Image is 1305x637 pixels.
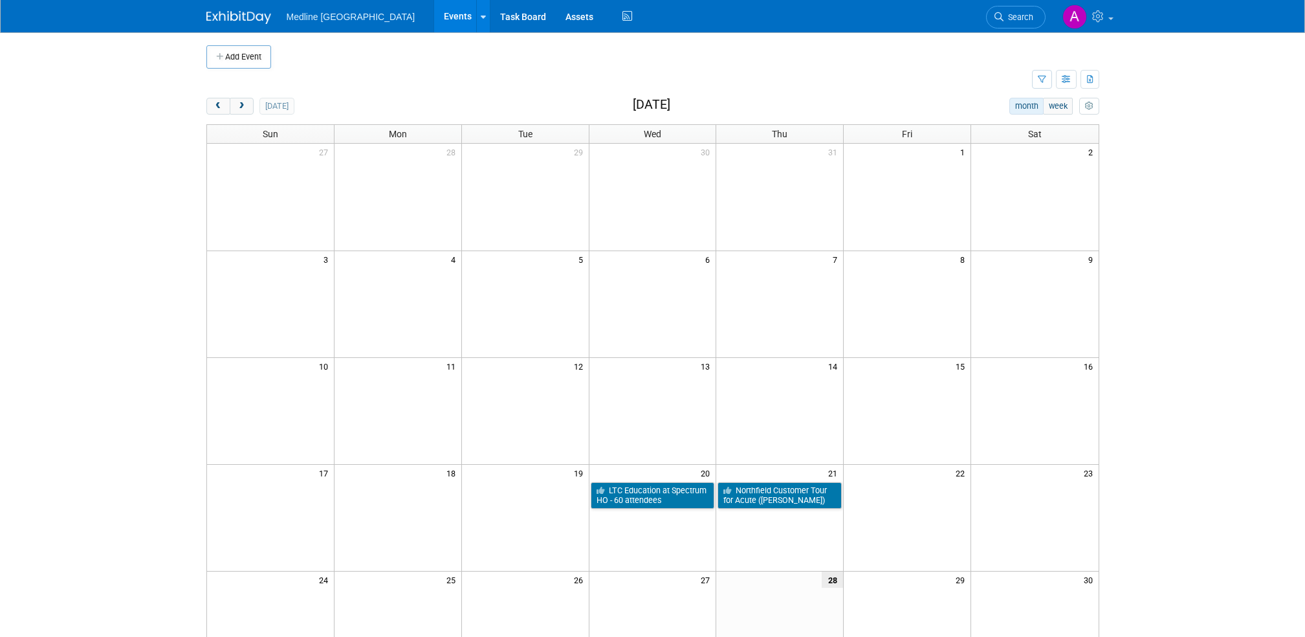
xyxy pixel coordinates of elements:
[263,129,278,139] span: Sun
[699,572,716,588] span: 27
[959,251,971,267] span: 8
[772,129,787,139] span: Thu
[450,251,461,267] span: 4
[1085,102,1093,111] i: Personalize Calendar
[718,482,842,509] a: Northfield Customer Tour for Acute ([PERSON_NAME])
[287,12,415,22] span: Medline [GEOGRAPHIC_DATA]
[704,251,716,267] span: 6
[902,129,912,139] span: Fri
[573,465,589,481] span: 19
[959,144,971,160] span: 1
[230,98,254,115] button: next
[445,572,461,588] span: 25
[1028,129,1042,139] span: Sat
[445,465,461,481] span: 18
[318,572,334,588] span: 24
[1079,98,1099,115] button: myCustomButton
[1082,572,1099,588] span: 30
[206,11,271,24] img: ExhibitDay
[699,144,716,160] span: 30
[827,144,843,160] span: 31
[1062,5,1087,29] img: Angela Douglas
[1043,98,1073,115] button: week
[1082,358,1099,374] span: 16
[577,251,589,267] span: 5
[573,358,589,374] span: 12
[518,129,532,139] span: Tue
[633,98,670,112] h2: [DATE]
[699,358,716,374] span: 13
[1003,12,1033,22] span: Search
[389,129,407,139] span: Mon
[644,129,661,139] span: Wed
[573,572,589,588] span: 26
[986,6,1046,28] a: Search
[573,144,589,160] span: 29
[1009,98,1044,115] button: month
[206,98,230,115] button: prev
[591,482,715,509] a: LTC Education at Spectrum HO - 60 attendees
[822,572,843,588] span: 28
[1082,465,1099,481] span: 23
[1087,144,1099,160] span: 2
[699,465,716,481] span: 20
[954,572,971,588] span: 29
[827,358,843,374] span: 14
[318,358,334,374] span: 10
[318,144,334,160] span: 27
[259,98,294,115] button: [DATE]
[954,358,971,374] span: 15
[445,144,461,160] span: 28
[827,465,843,481] span: 21
[1087,251,1099,267] span: 9
[206,45,271,69] button: Add Event
[954,465,971,481] span: 22
[445,358,461,374] span: 11
[322,251,334,267] span: 3
[318,465,334,481] span: 17
[831,251,843,267] span: 7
